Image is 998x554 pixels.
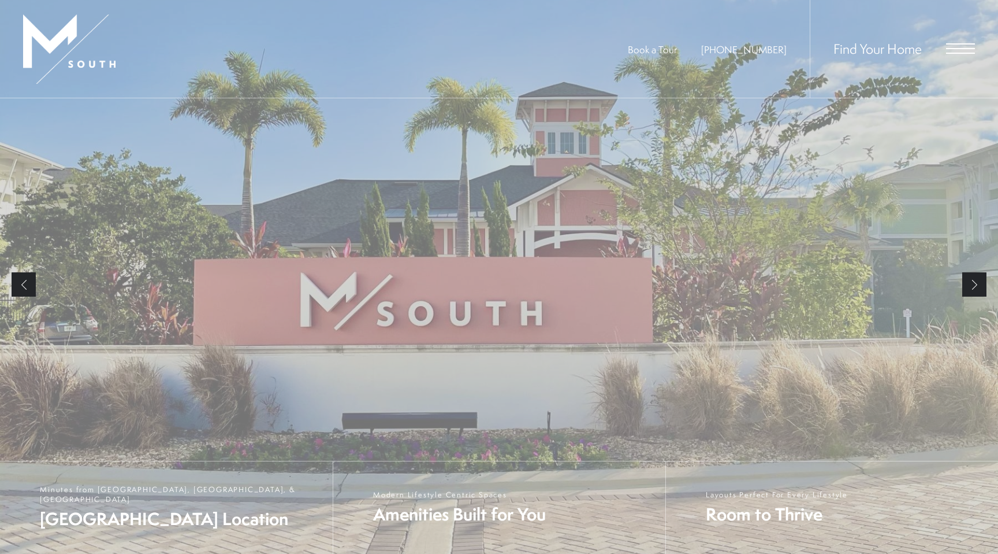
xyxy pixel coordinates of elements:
a: Modern Lifestyle Centric Spaces [333,461,665,554]
span: Minutes from [GEOGRAPHIC_DATA], [GEOGRAPHIC_DATA], & [GEOGRAPHIC_DATA] [40,485,321,504]
a: Layouts Perfect For Every Lifestyle [665,461,998,554]
span: [GEOGRAPHIC_DATA] Location [40,507,321,531]
span: Layouts Perfect For Every Lifestyle [706,490,848,500]
button: Open Menu [946,43,975,54]
img: MSouth [23,14,116,84]
a: Find Your Home [833,39,922,58]
span: Amenities Built for You [373,503,546,526]
a: Next [962,272,986,297]
span: Modern Lifestyle Centric Spaces [373,490,546,500]
a: Previous [12,272,36,297]
a: Call Us at 813-570-8014 [701,43,787,56]
span: [PHONE_NUMBER] [701,43,787,56]
span: Room to Thrive [706,503,848,526]
a: Book a Tour [628,43,677,56]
